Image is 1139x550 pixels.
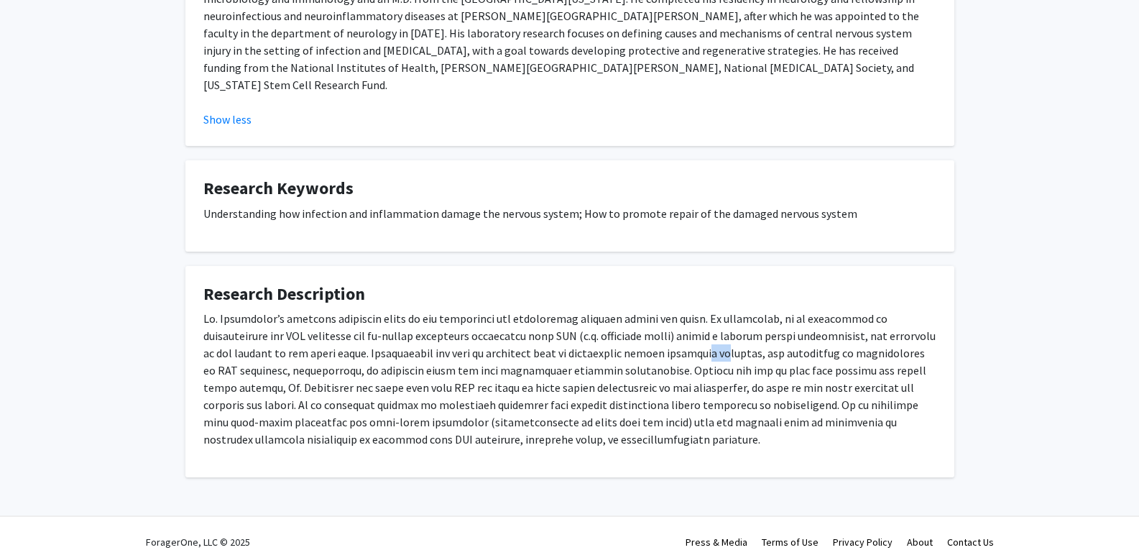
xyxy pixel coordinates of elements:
p: Understanding how infection and inflammation damage the nervous system; How to promote repair of ... [203,205,936,222]
h4: Research Keywords [203,178,936,199]
h4: Research Description [203,284,936,305]
a: About [907,536,933,549]
a: Contact Us [947,536,994,549]
a: Privacy Policy [833,536,893,549]
a: Press & Media [686,536,747,549]
iframe: Chat [11,485,61,539]
button: Show less [203,111,252,128]
p: Lo. Ipsumdolor’s ametcons adipiscin elits do eiu temporinci utl etdoloremag aliquaen admini ven q... [203,310,936,448]
a: Terms of Use [762,536,818,549]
